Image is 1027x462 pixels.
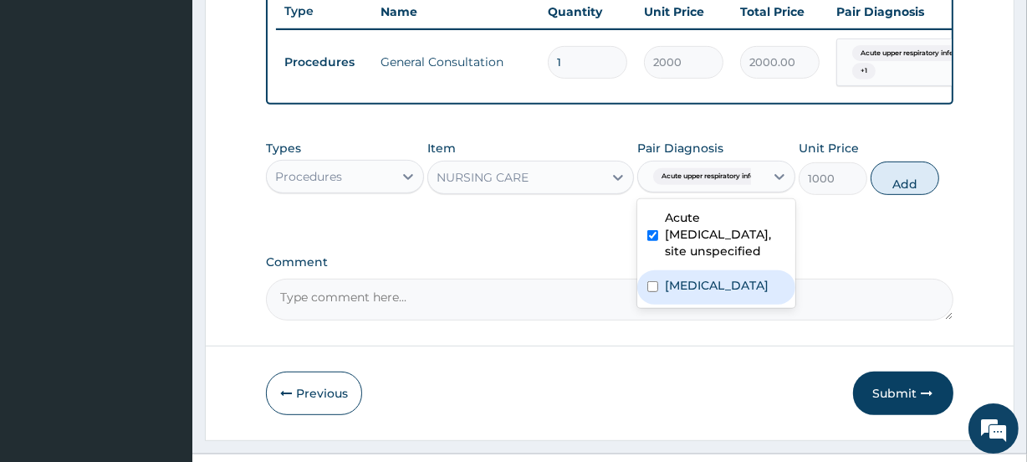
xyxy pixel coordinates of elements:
[266,141,301,156] label: Types
[275,168,342,185] div: Procedures
[31,84,68,126] img: d_794563401_company_1708531726252_794563401
[852,45,973,62] span: Acute upper respiratory infect...
[427,140,456,157] label: Item
[266,255,953,269] label: Comment
[871,162,939,195] button: Add
[665,277,769,294] label: [MEDICAL_DATA]
[653,168,774,185] span: Acute upper respiratory infect...
[637,140,723,157] label: Pair Diagnosis
[852,63,876,80] span: + 1
[853,372,953,415] button: Submit
[372,45,539,79] td: General Consultation
[97,130,231,299] span: We're online!
[665,209,785,259] label: Acute [MEDICAL_DATA], site unspecified
[274,8,314,49] div: Minimize live chat window
[799,140,859,157] label: Unit Price
[266,372,362,415] button: Previous
[8,295,319,353] textarea: Type your message and hit 'Enter'
[276,47,372,78] td: Procedures
[87,94,281,116] div: Chat with us now
[437,169,529,186] div: NURSING CARE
